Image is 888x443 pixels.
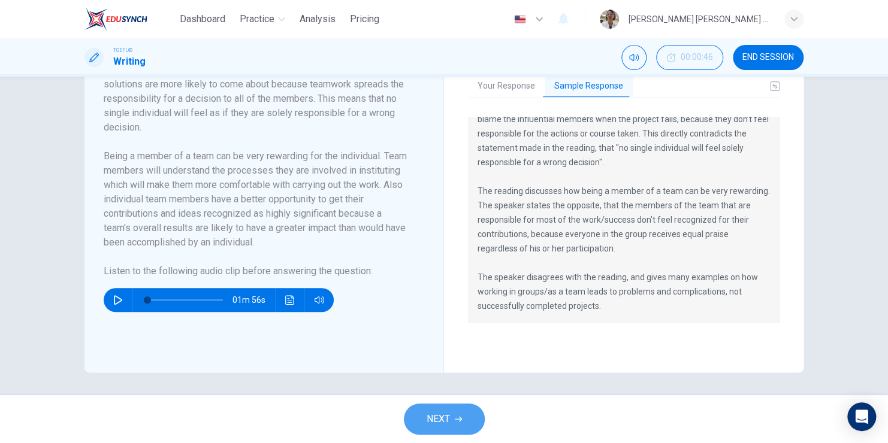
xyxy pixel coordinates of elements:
[240,12,274,26] span: Practice
[733,45,804,70] button: END SESSION
[468,74,545,99] button: Your Response
[345,8,384,30] button: Pricing
[280,288,300,312] button: Click to see the audio transcription
[113,46,132,54] span: TOEFL®
[847,402,876,431] div: Open Intercom Messenger
[656,45,723,70] div: Hide
[113,54,146,69] h1: Writing
[350,12,379,26] span: Pricing
[104,149,410,250] h6: Being a member of a team can be very rewarding for the individual. Team members will understand t...
[235,8,290,30] button: Practice
[104,20,410,135] h6: Also, teamwork enables a group of individuals to respond more quickly to their assigned task and ...
[629,12,770,26] div: [PERSON_NAME] [PERSON_NAME] [PERSON_NAME]
[175,8,230,30] button: Dashboard
[621,45,647,70] div: Mute
[300,12,336,26] span: Analysis
[681,53,713,62] span: 00:00:46
[295,8,340,30] button: Analysis
[84,7,175,31] a: EduSynch logo
[404,403,485,435] button: NEXT
[232,288,275,312] span: 01m 56s
[84,7,147,31] img: EduSynch logo
[545,74,633,99] button: Sample Response
[180,12,225,26] span: Dashboard
[512,15,527,24] img: en
[104,264,410,278] h6: Listen to the following audio clip before answering the question :
[468,74,780,99] div: basic tabs example
[427,411,450,427] span: NEXT
[742,53,794,62] span: END SESSION
[656,45,723,70] button: 00:00:46
[600,10,619,29] img: Profile picture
